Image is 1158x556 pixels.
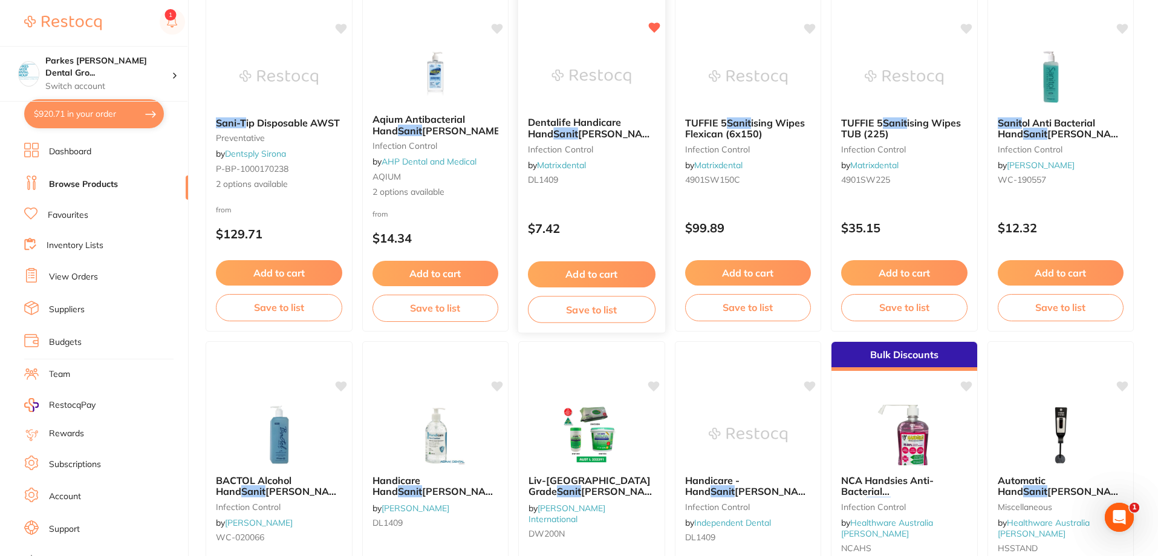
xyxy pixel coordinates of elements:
[216,117,246,129] em: Sani-T
[216,163,288,174] span: P-BP-1000170238
[841,475,968,497] b: NCA Handsies Anti-Bacterial Hand Sanitiser 500ml
[685,474,740,497] span: Handicare - Hand
[19,62,39,82] img: Parkes Baker Dental Group
[239,47,318,108] img: Sani-Tip Disposable AWST
[49,491,81,503] a: Account
[372,209,388,218] span: from
[372,171,401,182] span: AQIUM
[841,517,933,539] a: Healthware Australia [PERSON_NAME]
[528,221,655,235] p: $7.42
[841,294,968,321] button: Save to list
[225,517,293,528] a: [PERSON_NAME]
[372,485,504,508] span: [PERSON_NAME] 500ml
[841,160,899,171] span: by
[685,145,812,154] small: infection control
[685,117,727,129] span: TUFFIE 5
[998,475,1124,497] b: Automatic Hand Sanitiser Dispenser With Stand - 1.2L Cartridge
[372,156,477,167] span: by
[685,117,805,140] span: ising Wipes Flexican (6x150)
[685,502,812,512] small: infection control
[225,148,286,159] a: Dentsply Sirona
[216,148,286,159] span: by
[998,145,1124,154] small: infection control
[216,475,342,497] b: BACTOL Alcohol Hand Sanitiser Pump Blue 500ml
[528,296,655,323] button: Save to list
[396,44,475,104] img: Aqium Antibacterial Hand Sanitiser
[553,128,577,140] em: Sanit
[528,144,655,154] small: infection control
[372,231,499,245] p: $14.34
[529,485,663,553] span: [PERSON_NAME] Disinfectant Wipes 22 x 28cm, Non-[MEDICAL_DATA], TGA 352391, With Hard Lid, 150 Wi...
[685,260,812,286] button: Add to cart
[216,260,342,286] button: Add to cart
[49,146,91,158] a: Dashboard
[841,517,933,539] span: by
[685,475,812,497] b: Handicare - Hand Sanitiser **BUY 5 THE SAME GET 1 FREE!** - Hand Sanitiser
[382,503,449,514] a: [PERSON_NAME]
[528,174,559,185] span: DL1409
[372,517,403,528] span: DL1409
[998,221,1124,235] p: $12.32
[382,156,477,167] a: AHP Dental and Medical
[239,405,318,465] img: BACTOL Alcohol Hand Sanitiser Pump Blue 500ml
[372,503,449,514] span: by
[372,113,465,136] span: Aqium Antibacterial Hand
[998,474,1046,497] span: Automatic Hand
[49,178,118,191] a: Browse Products
[998,160,1075,171] span: by
[552,46,631,107] img: Dentalife Handicare Hand Sanitiser 500ml
[49,271,98,283] a: View Orders
[865,47,943,108] img: TUFFIE 5 Sanitising Wipes TUB (225)
[841,260,968,286] button: Add to cart
[241,485,265,497] em: Sanit
[528,261,655,287] button: Add to cart
[372,261,499,286] button: Add to cart
[24,398,39,412] img: RestocqPay
[694,160,743,171] a: Matrixdental
[49,399,96,411] span: RestocqPay
[529,503,605,525] a: [PERSON_NAME] International
[1021,405,1100,465] img: Automatic Hand Sanitiser Dispenser With Stand - 1.2L Cartridge
[998,294,1124,321] button: Save to list
[396,405,475,465] img: Handicare Hand Sanitiser 500ml
[998,517,1090,539] span: by
[711,485,735,497] em: Sanit
[216,133,342,143] small: preventative
[1023,128,1047,140] em: Sanit
[685,174,740,185] span: 4901SW150C
[685,517,771,528] span: by
[48,209,88,221] a: Favourites
[529,475,655,497] b: Liv-Wipe Hospital Grade Sanitiser Disinfectant Wipes 22 x 28cm, Non-Corrosive, TGA 352391, With H...
[49,459,101,471] a: Subscriptions
[372,475,499,497] b: Handicare Hand Sanitiser 500ml
[49,304,85,316] a: Suppliers
[998,502,1124,512] small: Miscellaneous
[372,474,420,497] span: Handicare Hand
[998,260,1124,286] button: Add to cart
[998,517,1090,539] a: Healthware Australia [PERSON_NAME]
[49,368,70,381] a: Team
[216,178,342,191] span: 2 options available
[528,128,660,151] span: [PERSON_NAME] 500ml
[831,342,977,371] div: Bulk Discounts
[998,117,1124,140] b: Sanitol Anti Bacterial Hand Sanitiser 500ml
[841,117,961,140] span: ising Wipes TUB (225)
[529,474,651,497] span: Liv-[GEOGRAPHIC_DATA] Grade
[1007,160,1075,171] a: [PERSON_NAME]
[727,117,751,129] em: Sanit
[216,294,342,321] button: Save to list
[216,205,232,214] span: from
[45,55,172,79] h4: Parkes Baker Dental Group
[841,117,968,140] b: TUFFIE 5 Sanitising Wipes TUB (225)
[685,485,816,531] span: [PERSON_NAME] **BUY 5 THE SAME GET 1 FREE!** - Hand
[49,428,84,440] a: Rewards
[841,174,890,185] span: 4901SW225
[216,517,293,528] span: by
[398,485,422,497] em: Sanit
[422,125,504,137] span: [PERSON_NAME]
[685,221,812,235] p: $99.89
[45,80,172,93] p: Switch account
[841,145,968,154] small: infection control
[216,227,342,241] p: $129.71
[998,117,1095,140] span: ol Anti Bacterial Hand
